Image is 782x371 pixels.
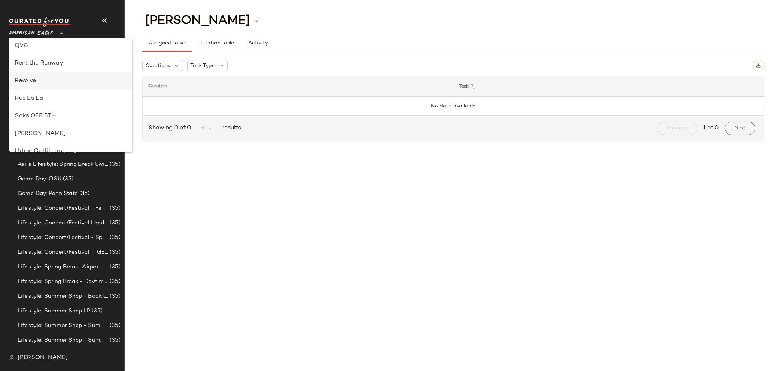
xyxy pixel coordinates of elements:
div: Revolve [15,77,126,85]
span: Lifestyle: Summer Shop - Back to School Essentials [18,292,108,301]
span: (35) [108,160,120,169]
div: Saks OFF 5TH [15,112,126,121]
span: Game Day: Penn State [18,190,78,198]
div: Rue La La [15,94,126,103]
span: Lifestyle: Concert/Festival Landing Page [18,219,108,227]
div: Rent the Runway [15,59,126,68]
span: (35) [91,307,103,315]
span: Lifestyle: Concert/Festival - Femme [18,204,108,213]
div: undefined-list [9,38,132,152]
span: Lifestyle: Spring Break- Airport Style [18,263,108,271]
span: (35) [108,322,120,330]
span: Showing 0 of 0 [148,124,194,133]
button: Next [725,122,755,135]
span: Lifestyle: Summer Shop LP [18,307,91,315]
span: (35) [108,336,120,345]
img: cfy_white_logo.C9jOOHJF.svg [9,17,71,27]
span: (35) [108,234,120,242]
span: Next [734,125,746,131]
img: svg%3e [9,355,15,361]
span: 1 of 0 [703,124,719,133]
div: QVC [15,41,126,50]
div: Urban Outfitters [15,147,126,156]
span: Lifestyle: Concert/Festival - [GEOGRAPHIC_DATA] [18,248,108,257]
span: American Eagle [9,25,53,38]
td: No data available [143,97,764,116]
span: (35) [108,219,120,227]
span: Task Type [191,62,215,70]
span: Lifestyle: Summer Shop - Summer Abroad [18,322,108,330]
span: Lifestyle: Summer Shop - Summer Internship [18,336,108,345]
span: (35) [108,204,120,213]
span: (35) [62,175,74,183]
span: Game Day: OSU [18,175,62,183]
span: Lifestyle: Spring Break - Daytime Casual [18,278,108,286]
span: Aerie Lifestyle: Spring Break Swimsuits Landing Page [18,160,108,169]
span: Lifestyle: Concert/Festival - Sporty [18,234,108,242]
span: (35) [108,248,120,257]
span: results [219,124,241,133]
span: Curation Tasks [198,40,235,46]
span: (35) [108,263,120,271]
span: (35) [108,278,120,286]
span: (35) [78,190,90,198]
span: [PERSON_NAME] [145,14,250,28]
div: [PERSON_NAME] [15,129,126,138]
th: Curation [143,76,454,97]
span: Curations [146,62,170,70]
span: (35) [108,292,120,301]
th: Task [454,76,764,97]
img: svg%3e [756,63,761,68]
span: Activity [248,40,268,46]
span: [PERSON_NAME] [18,353,68,362]
span: Assigned Tasks [148,40,186,46]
